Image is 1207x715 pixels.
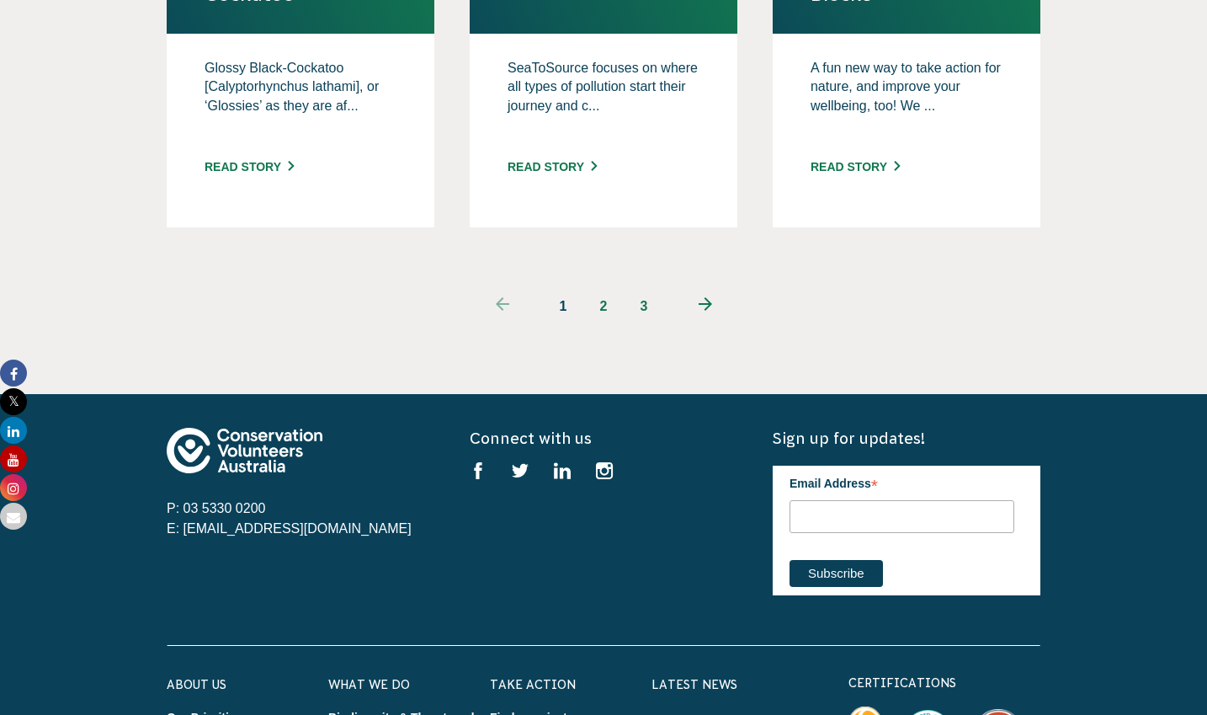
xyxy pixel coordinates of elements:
span: 1 [543,286,583,327]
h5: Sign up for updates! [773,428,1040,449]
input: Subscribe [790,560,883,587]
ul: Pagination [461,286,746,327]
img: logo-footer.svg [167,428,322,473]
a: P: 03 5330 0200 [167,501,265,515]
a: Take Action [490,678,576,691]
a: Read story [205,160,294,173]
a: Next page [664,286,746,327]
a: Latest News [651,678,737,691]
p: SeaToSource focuses on where all types of pollution start their journey and c... [508,59,699,143]
p: certifications [848,673,1040,693]
a: 3 [624,286,664,327]
a: Read story [508,160,597,173]
label: Email Address [790,466,1014,498]
h5: Connect with us [470,428,737,449]
p: Glossy Black-Cockatoo [Calyptorhynchus lathami], or ‘Glossies’ as they are af... [205,59,396,143]
a: E: [EMAIL_ADDRESS][DOMAIN_NAME] [167,521,412,536]
a: What We Do [328,678,410,691]
a: About Us [167,678,226,691]
a: 2 [583,286,624,327]
p: A fun new way to take action for nature, and improve your wellbeing, too! We ... [811,59,1002,143]
a: Read story [811,160,900,173]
